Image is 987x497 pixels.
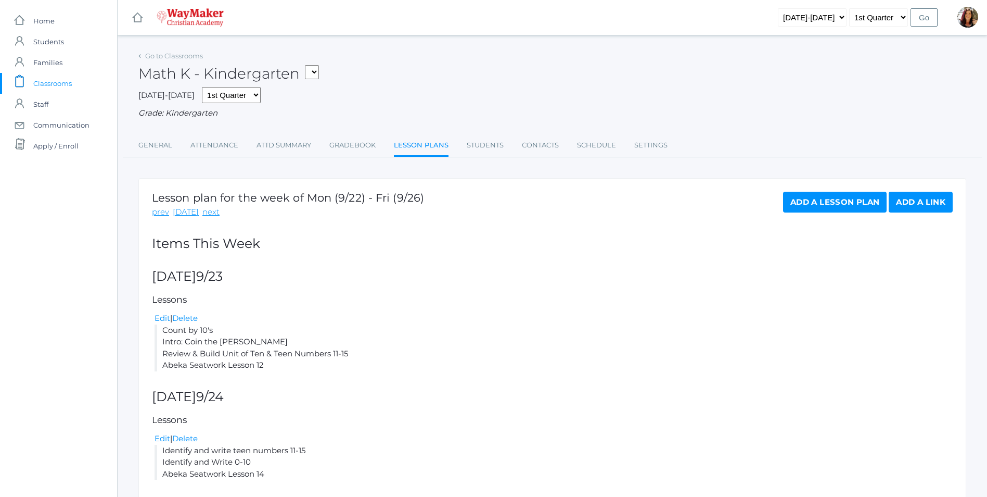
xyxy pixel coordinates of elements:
div: | [155,313,953,325]
a: Contacts [522,135,559,156]
a: Add a Lesson Plan [783,192,887,213]
a: next [202,206,220,218]
span: Classrooms [33,73,72,94]
h5: Lessons [152,415,953,425]
a: prev [152,206,169,218]
div: Grade: Kindergarten [138,107,966,119]
span: 9/23 [196,268,223,284]
span: Staff [33,94,48,115]
h2: [DATE] [152,269,953,284]
a: Schedule [577,135,616,156]
span: Communication [33,115,89,135]
a: Edit [155,433,170,443]
a: Attendance [190,135,238,156]
div: | [155,433,953,445]
a: Edit [155,313,170,323]
span: Home [33,10,55,31]
h2: [DATE] [152,390,953,404]
a: Go to Classrooms [145,52,203,60]
a: Gradebook [329,135,376,156]
h2: Items This Week [152,237,953,251]
li: Identify and write teen numbers 11-15 Identify and Write 0-10 Abeka Seatwork Lesson 14 [155,445,953,480]
a: Settings [634,135,668,156]
h1: Lesson plan for the week of Mon (9/22) - Fri (9/26) [152,192,424,204]
a: Attd Summary [257,135,311,156]
a: Delete [172,313,198,323]
a: Delete [172,433,198,443]
span: [DATE]-[DATE] [138,90,195,100]
h2: Math K - Kindergarten [138,66,319,82]
img: 4_waymaker-logo-stack-white.png [157,8,224,27]
a: General [138,135,172,156]
span: Students [33,31,64,52]
a: [DATE] [173,206,199,218]
a: Students [467,135,504,156]
a: Lesson Plans [394,135,448,157]
h5: Lessons [152,295,953,305]
a: Add a Link [889,192,953,213]
input: Go [911,8,938,27]
span: 9/24 [196,389,224,404]
span: Families [33,52,62,73]
span: Apply / Enroll [33,135,79,156]
li: Count by 10's Intro: Coin the [PERSON_NAME] Review & Build Unit of Ten & Teen Numbers 11-15 Abeka... [155,325,953,371]
div: Gina Pecor [957,7,978,28]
